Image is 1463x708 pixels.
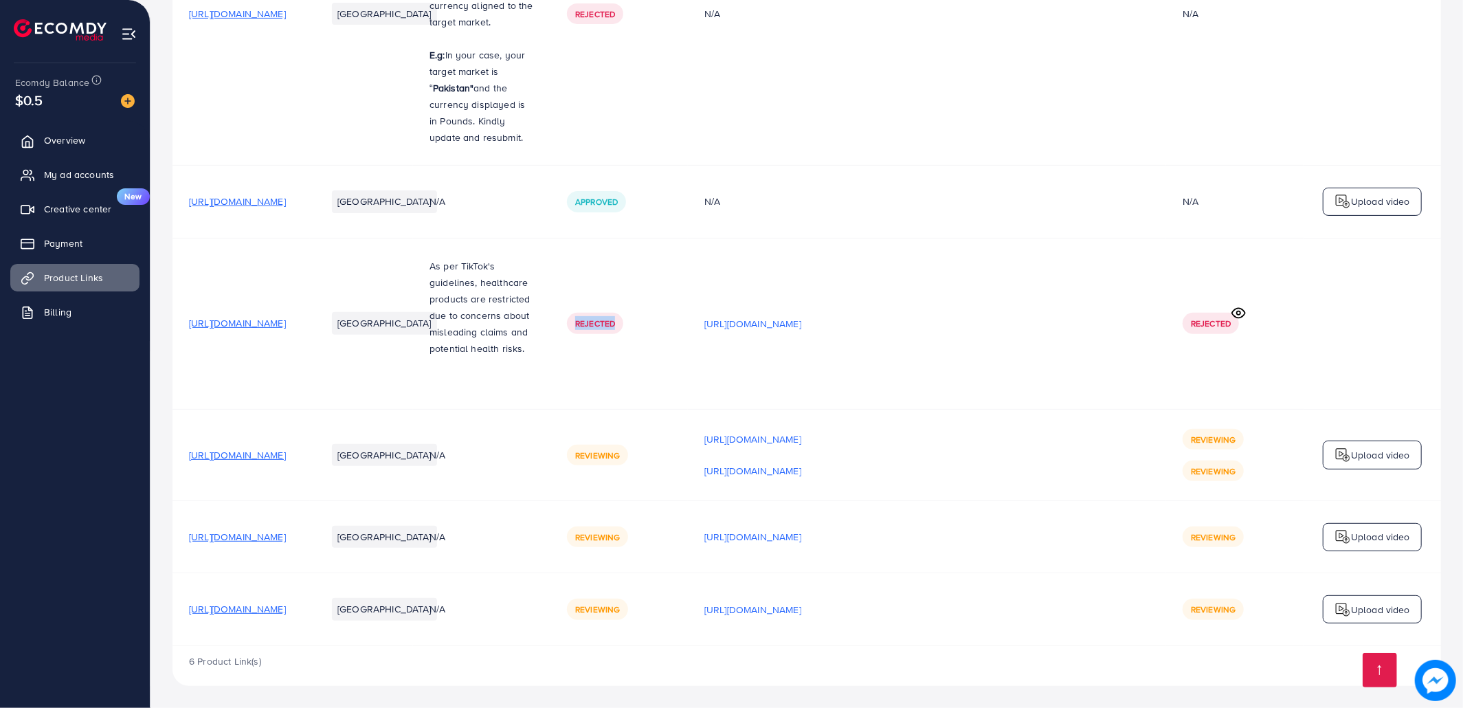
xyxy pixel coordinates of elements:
span: [URL][DOMAIN_NAME] [189,448,286,462]
span: [URL][DOMAIN_NAME] [189,7,286,21]
img: menu [121,26,137,42]
p: [URL][DOMAIN_NAME] [704,529,801,545]
img: logo [1334,193,1351,210]
span: Reviewing [575,604,620,615]
li: [GEOGRAPHIC_DATA] [332,3,437,25]
li: [GEOGRAPHIC_DATA] [332,190,437,212]
span: Payment [44,236,82,250]
img: logo [1334,447,1351,463]
span: As per TikTok's guidelines, healthcare products are restricted due to concerns about misleading c... [429,259,531,355]
span: In your case, your target market is “ [429,48,526,95]
span: Reviewing [1191,604,1236,615]
div: N/A [704,195,1150,208]
span: Creative center [44,202,111,216]
strong: Pakistan" [433,81,473,95]
span: Rejected [575,8,615,20]
span: 6 Product Link(s) [189,654,261,668]
strong: E.g: [429,48,445,62]
a: My ad accounts [10,161,139,188]
span: [URL][DOMAIN_NAME] [189,195,286,208]
span: Reviewing [1191,465,1236,477]
p: Upload video [1351,447,1410,463]
p: Upload video [1351,529,1410,545]
span: Reviewing [1191,434,1236,445]
p: Upload video [1351,601,1410,618]
a: Payment [10,230,139,257]
img: logo [14,19,107,41]
span: N/A [429,448,445,462]
span: Billing [44,305,71,319]
li: [GEOGRAPHIC_DATA] [332,444,437,466]
span: Rejected [1191,318,1231,329]
a: Product Links [10,264,139,291]
div: N/A [1183,195,1198,208]
li: [GEOGRAPHIC_DATA] [332,312,437,334]
span: Reviewing [575,531,620,543]
a: Creative centerNew [10,195,139,223]
span: and the currency displayed is in Pounds. Kindly update and resubmit. [429,81,525,144]
img: logo [1334,529,1351,545]
p: Upload video [1351,193,1410,210]
span: N/A [429,530,445,544]
span: Rejected [575,318,615,329]
img: image [121,94,135,108]
div: N/A [704,7,1150,21]
li: [GEOGRAPHIC_DATA] [332,598,437,620]
span: $0.5 [15,90,43,110]
p: [URL][DOMAIN_NAME] [704,431,801,447]
span: Reviewing [575,450,620,461]
span: [URL][DOMAIN_NAME] [189,316,286,330]
a: Overview [10,126,139,154]
p: [URL][DOMAIN_NAME] [704,601,801,618]
li: [GEOGRAPHIC_DATA] [332,526,437,548]
img: logo [1334,601,1351,618]
span: My ad accounts [44,168,114,181]
span: [URL][DOMAIN_NAME] [189,530,286,544]
p: [URL][DOMAIN_NAME] [704,463,801,479]
span: Ecomdy Balance [15,76,89,89]
span: Approved [575,196,618,208]
span: New [117,188,150,205]
img: image [1415,660,1456,701]
div: N/A [1183,7,1198,21]
span: N/A [429,602,445,616]
span: Overview [44,133,85,147]
span: [URL][DOMAIN_NAME] [189,602,286,616]
span: N/A [429,195,445,208]
a: Billing [10,298,139,326]
span: Reviewing [1191,531,1236,543]
p: [URL][DOMAIN_NAME] [704,316,801,332]
span: Product Links [44,271,103,285]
